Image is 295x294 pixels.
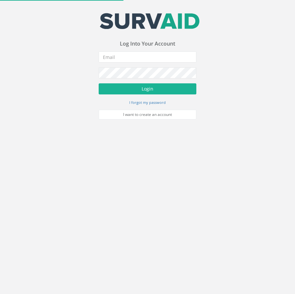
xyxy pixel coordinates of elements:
[99,51,196,63] input: Email
[129,100,166,105] small: I forgot my password
[99,41,196,47] h3: Log Into Your Account
[99,110,196,119] a: I want to create an account
[129,99,166,105] a: I forgot my password
[99,83,196,94] button: Login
